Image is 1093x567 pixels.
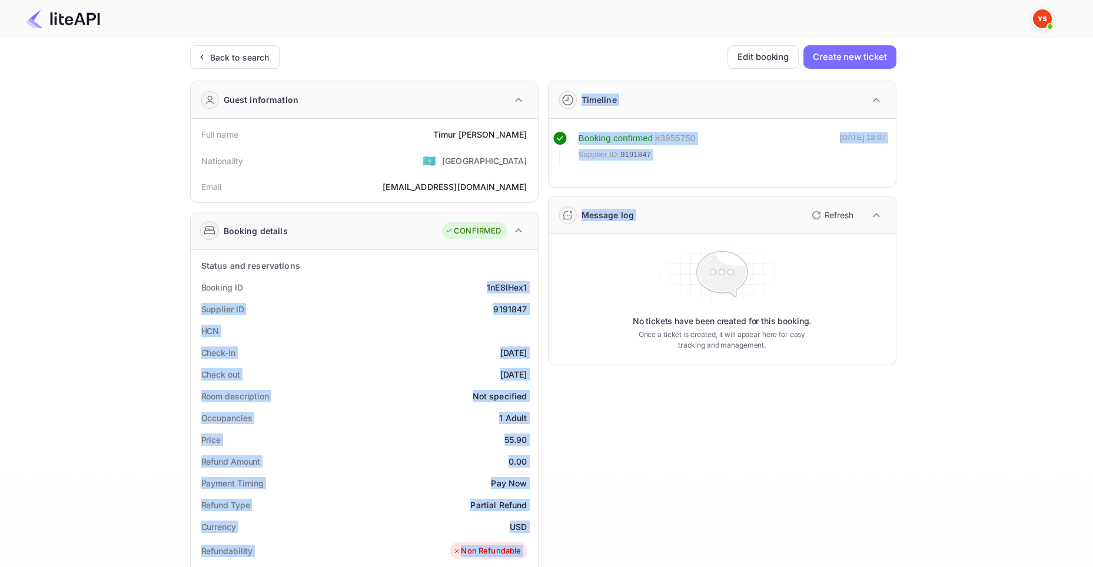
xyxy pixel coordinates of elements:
div: Nationality [201,155,244,167]
p: Refresh [825,209,853,221]
div: [DATE] [500,368,527,381]
div: 1 Adult [499,412,527,424]
p: Once a ticket is created, it will appear here for easy tracking and management. [629,329,815,351]
button: Refresh [805,206,858,225]
div: 9191847 [493,303,527,315]
img: Yandex Support [1033,9,1052,28]
div: Timur [PERSON_NAME] [433,128,527,141]
button: Create new ticket [803,45,896,69]
div: Timeline [582,94,617,106]
div: [DATE] 18:07 [840,132,886,166]
div: Payment Timing [201,477,264,489]
div: 1nE8lHex1 [487,281,527,293]
div: Pay Now [491,477,527,489]
div: Supplier ID [201,303,244,315]
div: Booking ID [201,281,243,293]
div: Message log [582,209,634,221]
span: United States [423,150,436,171]
div: Refund Amount [201,455,261,468]
div: Full name [201,128,238,141]
div: Not specified [473,390,527,402]
div: Refund Type [201,499,250,511]
div: 0.00 [509,455,527,468]
div: Room description [201,390,269,402]
div: Refundability [201,545,253,557]
div: Booking confirmed [579,132,653,145]
div: Check-in [201,346,235,359]
div: Status and reservations [201,259,300,272]
span: Supplier ID: [579,149,620,161]
div: Booking details [224,225,288,237]
div: HCN [201,325,220,337]
div: Email [201,181,222,193]
div: Check out [201,368,240,381]
span: 9191847 [620,149,651,161]
div: Guest information [224,94,299,106]
div: 55.90 [504,433,527,446]
div: CONFIRMED [445,225,501,237]
button: Edit booking [727,45,799,69]
img: LiteAPI Logo [26,9,100,28]
div: Back to search [210,51,270,64]
div: [DATE] [500,346,527,359]
div: Currency [201,521,236,533]
div: Price [201,433,221,446]
div: Occupancies [201,412,253,424]
div: Non Refundable [453,545,521,557]
div: # 3955750 [655,132,695,145]
div: [EMAIL_ADDRESS][DOMAIN_NAME] [383,181,527,193]
p: No tickets have been created for this booking. [633,315,812,327]
div: Partial Refund [470,499,527,511]
div: [GEOGRAPHIC_DATA] [442,155,527,167]
div: USD [510,521,527,533]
